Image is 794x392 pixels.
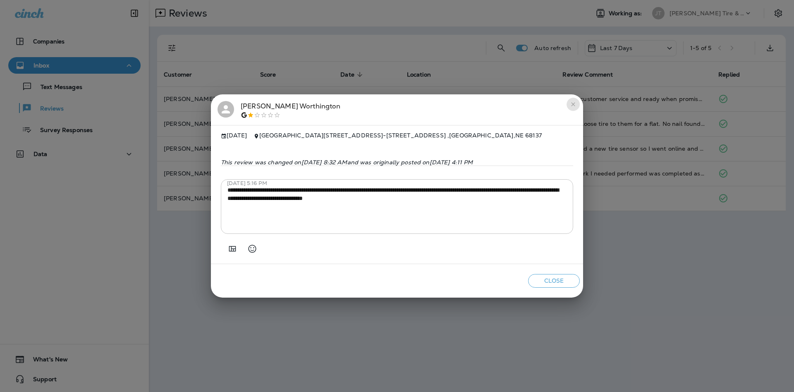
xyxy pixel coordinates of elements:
button: close [567,98,580,111]
p: This review was changed on [DATE] 8:32 AM [221,159,573,166]
button: Close [528,274,580,288]
span: [DATE] [221,132,247,139]
span: and was originally posted on [DATE] 4:11 PM [347,159,473,166]
div: [PERSON_NAME] Worthington [241,101,341,118]
span: [GEOGRAPHIC_DATA][STREET_ADDRESS] - [STREET_ADDRESS] , [GEOGRAPHIC_DATA] , NE 68137 [259,132,542,139]
button: Select an emoji [244,240,261,257]
button: Add in a premade template [224,240,241,257]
